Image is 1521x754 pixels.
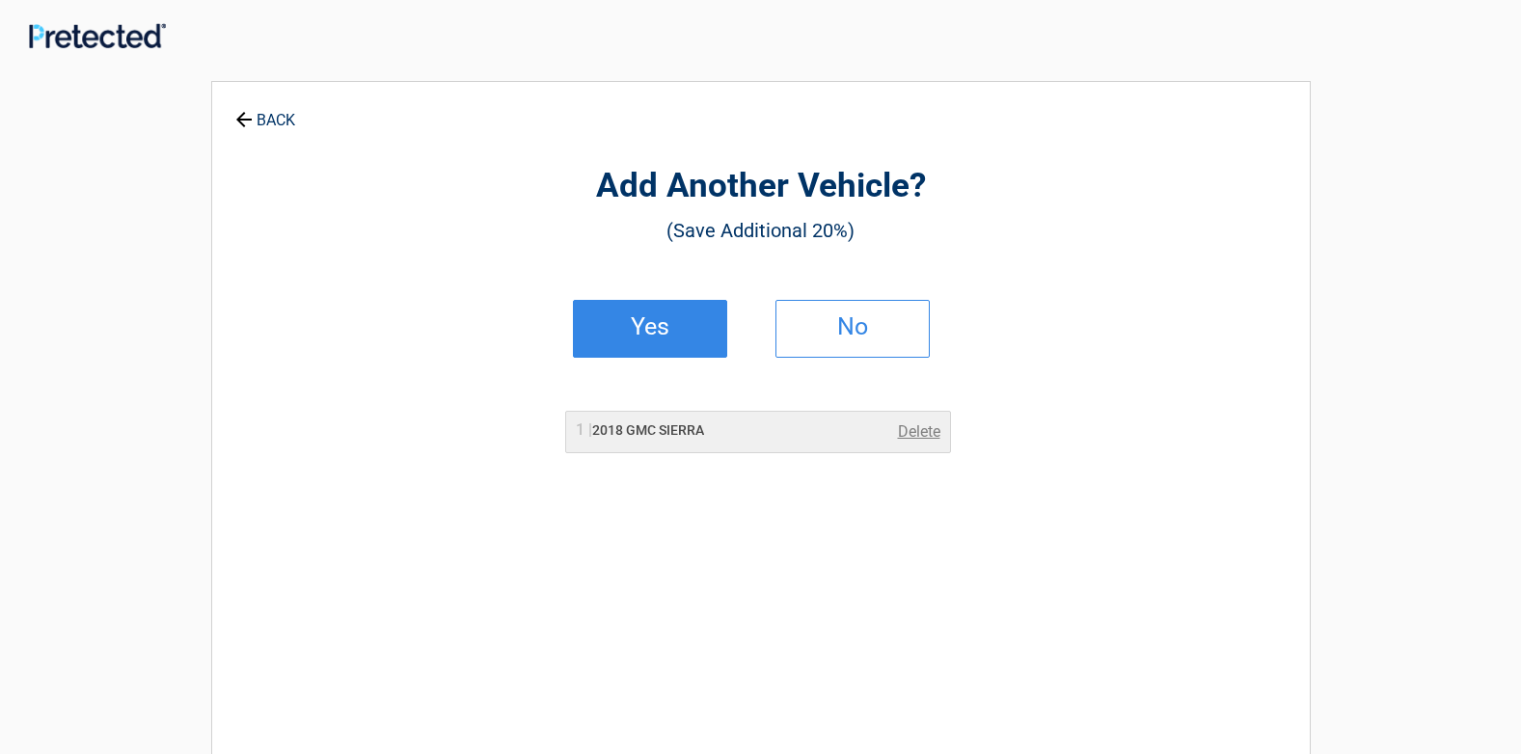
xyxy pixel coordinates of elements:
img: Main Logo [29,23,166,48]
a: BACK [231,94,299,128]
a: Delete [898,420,940,444]
h2: Yes [593,320,707,334]
h2: No [796,320,910,334]
span: 1 | [576,420,592,439]
h3: (Save Additional 20%) [318,214,1204,247]
h2: Add Another Vehicle? [318,164,1204,209]
h2: 2018 GMC SIERRA [576,420,704,441]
